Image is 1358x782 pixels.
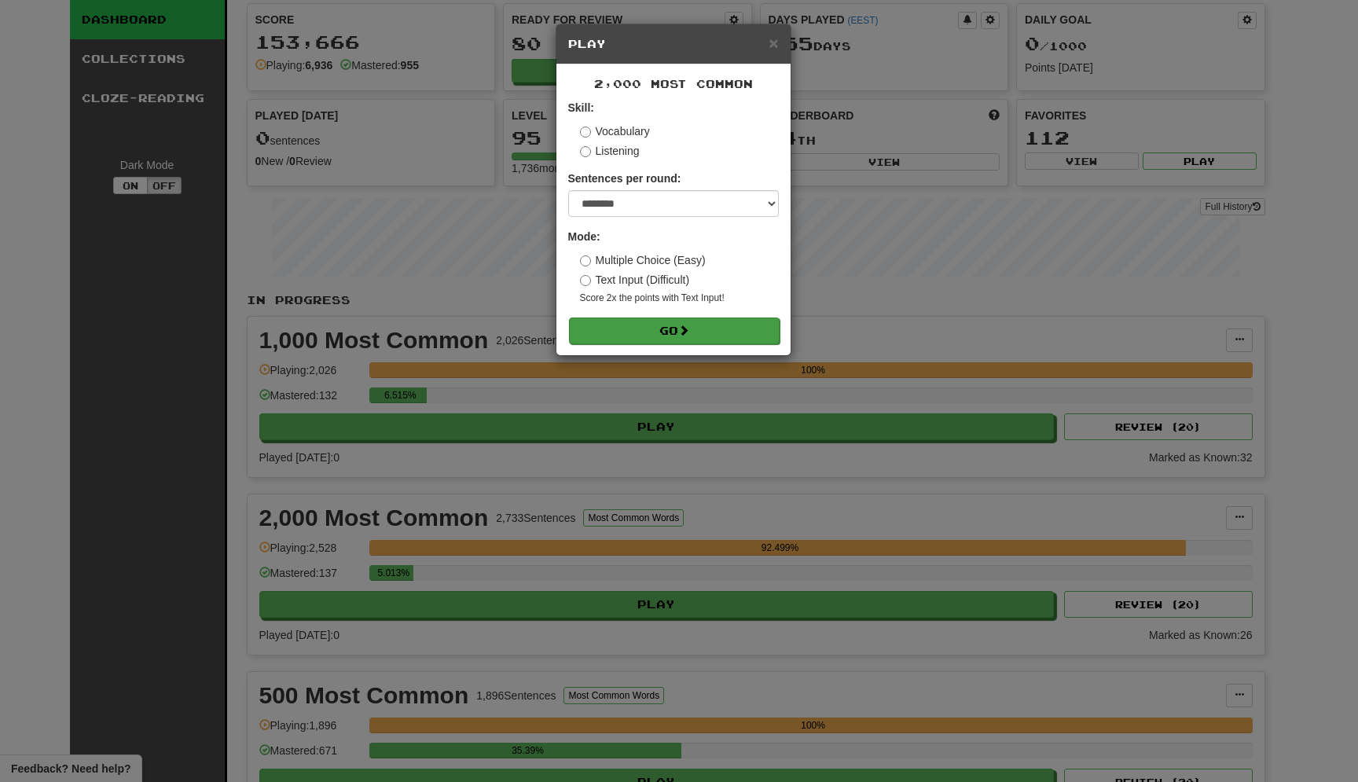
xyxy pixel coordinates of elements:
input: Vocabulary [580,127,591,138]
label: Vocabulary [580,123,650,139]
button: Close [769,35,778,51]
input: Multiple Choice (Easy) [580,255,591,266]
label: Multiple Choice (Easy) [580,252,706,268]
button: Go [569,318,780,344]
span: × [769,34,778,52]
strong: Skill: [568,101,594,114]
label: Listening [580,143,640,159]
h5: Play [568,36,779,52]
label: Text Input (Difficult) [580,272,690,288]
label: Sentences per round: [568,171,681,186]
input: Listening [580,146,591,157]
input: Text Input (Difficult) [580,275,591,286]
span: 2,000 Most Common [594,77,753,90]
strong: Mode: [568,230,600,243]
small: Score 2x the points with Text Input ! [580,292,779,305]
